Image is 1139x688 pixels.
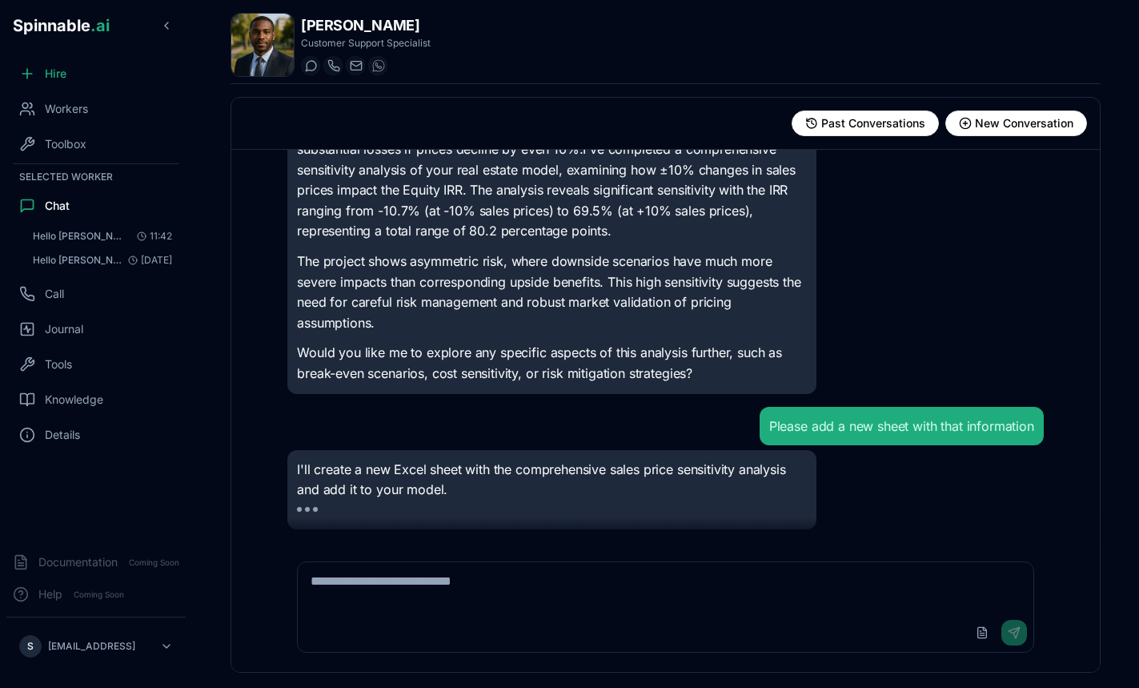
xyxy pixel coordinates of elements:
[69,587,129,602] span: Coming Soon
[45,66,66,82] span: Hire
[231,14,294,76] img: Anton Muller
[323,56,343,75] button: Start a call with Anton Muller
[45,427,80,443] span: Details
[13,630,179,662] button: S[EMAIL_ADDRESS]
[26,249,179,272] button: Open conversation: Hello Anton, are you okay?
[372,59,385,72] img: WhatsApp
[48,640,135,653] p: [EMAIL_ADDRESS]
[45,356,72,372] span: Tools
[122,254,172,267] span: [DATE]
[124,555,184,570] span: Coming Soon
[130,230,172,243] span: 11:42
[45,136,86,152] span: Toolbox
[27,640,34,653] span: S
[945,111,1087,136] button: Start new conversation
[13,16,110,35] span: Spinnable
[6,167,186,187] div: Selected Worker
[975,115,1073,131] span: New Conversation
[38,586,62,602] span: Help
[45,286,64,302] span: Call
[26,225,179,247] button: Open conversation: Hello Anton, please search for images of bananas on Google
[45,321,83,337] span: Journal
[38,554,118,570] span: Documentation
[33,254,122,267] span: Hello Anton, are you okay?: Hello Sebastião! Yes, I'm doing well, thank you for asking. I'm ready...
[33,230,123,243] span: Hello Anton, please search for images of bananas on Google: Hello! I'll help you search for image...
[301,14,431,37] h1: [PERSON_NAME]
[297,99,807,242] p: The analysis shows that this real estate project has significant exposure to sales price volatili...
[297,343,807,384] p: Would you like me to explore any specific aspects of this analysis further, such as break-even sc...
[346,56,365,75] button: Send email to anton.muller@getspinnable.ai
[45,392,103,408] span: Knowledge
[368,56,387,75] button: WhatsApp
[301,56,320,75] button: Start a chat with Anton Muller
[821,115,925,131] span: Past Conversations
[297,460,807,501] p: I'll create a new Excel sheet with the comprehensive sales price sensitivity analysis and add it ...
[45,198,70,214] span: Chat
[90,16,110,35] span: .ai
[769,416,1034,436] div: Please add a new sheet with that information
[297,251,807,333] p: The project shows asymmetric risk, where downside scenarios have much more severe impacts than co...
[301,37,431,50] p: Customer Support Specialist
[792,111,939,136] button: View past conversations
[45,101,88,117] span: Workers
